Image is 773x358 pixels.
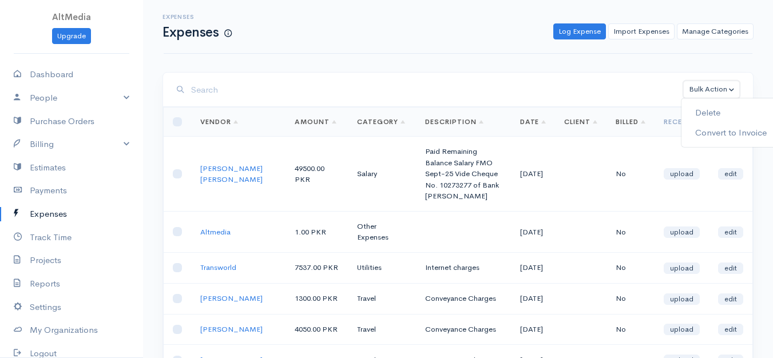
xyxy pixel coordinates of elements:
a: [PERSON_NAME] [PERSON_NAME] [200,164,263,185]
td: [DATE] [511,211,556,252]
a: upload [664,226,700,238]
td: Travel [348,283,417,314]
a: upload [664,293,700,305]
td: Paid Remaining Balance Salary FMO Sept-25 Vide Cheque No. 10273277 of Bank [PERSON_NAME] [416,137,510,212]
td: Conveyance Charges [416,314,510,345]
span: AltMedia [52,11,91,22]
a: [PERSON_NAME] [200,324,263,334]
a: edit [718,226,743,238]
td: 1300.00 PKR [286,283,348,314]
a: Date [520,117,546,126]
a: edit [718,168,743,180]
td: 1.00 PKR [286,211,348,252]
td: No [606,252,655,283]
a: upload [664,168,700,180]
td: Salary [348,137,417,212]
a: upload [664,262,700,274]
a: Altmedia [200,227,231,237]
a: edit [718,293,743,305]
a: Upgrade [52,28,91,45]
a: edit [718,262,743,274]
td: [DATE] [511,137,556,212]
input: Search [191,78,684,102]
a: Log Expense [553,23,606,40]
td: Travel [348,314,417,345]
a: Description [425,117,483,126]
td: Conveyance Charges [416,283,510,314]
a: [PERSON_NAME] [200,293,263,303]
td: No [606,283,655,314]
a: Transworld [200,262,236,272]
a: Manage Categories [677,23,754,40]
a: Client [564,117,597,126]
h6: Expenses [162,14,232,20]
td: 4050.00 PKR [286,314,348,345]
a: Vendor [200,117,238,126]
td: Internet charges [416,252,510,283]
a: Billed [616,117,645,126]
td: No [606,211,655,252]
span: How to log your Expenses? [224,29,232,38]
td: Utilities [348,252,417,283]
th: Receipt [655,108,709,137]
td: Other Expenses [348,211,417,252]
td: [DATE] [511,283,556,314]
td: 49500.00 PKR [286,137,348,212]
button: Bulk Action [684,81,739,98]
td: 7537.00 PKR [286,252,348,283]
a: Category [357,117,406,126]
td: [DATE] [511,252,556,283]
a: upload [664,324,700,335]
a: Amount [295,117,336,126]
td: No [606,137,655,212]
a: edit [718,324,743,335]
a: Import Expenses [608,23,675,40]
h1: Expenses [162,25,232,39]
td: No [606,314,655,345]
td: [DATE] [511,314,556,345]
